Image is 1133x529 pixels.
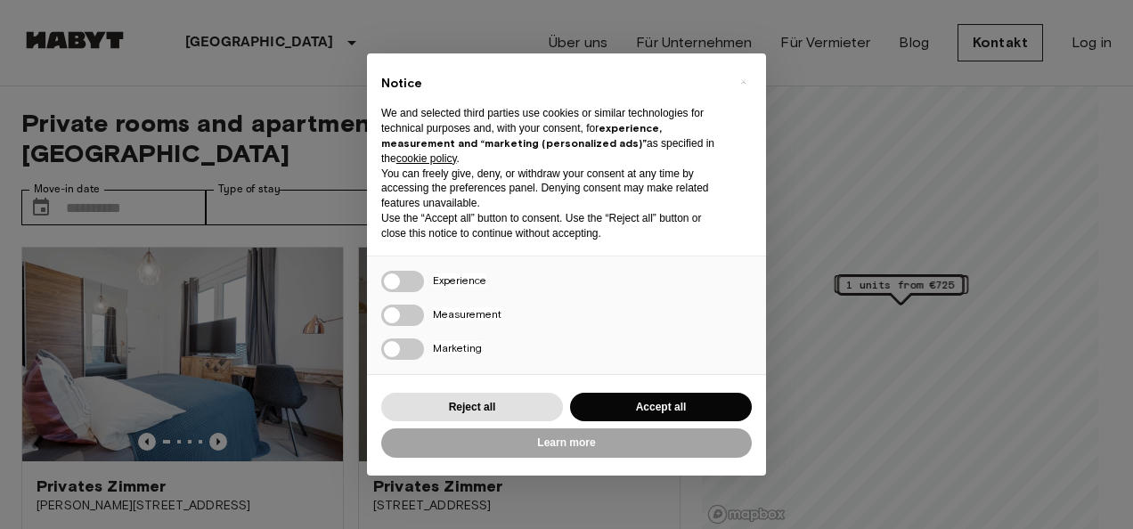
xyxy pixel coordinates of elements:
[381,428,752,458] button: Learn more
[381,121,662,150] strong: experience, measurement and “marketing (personalized ads)”
[381,167,723,211] p: You can freely give, deny, or withdraw your consent at any time by accessing the preferences pane...
[396,152,457,165] a: cookie policy
[381,75,723,93] h2: Notice
[433,307,501,321] span: Measurement
[433,341,482,354] span: Marketing
[433,273,486,287] span: Experience
[740,71,746,93] span: ×
[570,393,752,422] button: Accept all
[381,393,563,422] button: Reject all
[381,211,723,241] p: Use the “Accept all” button to consent. Use the “Reject all” button or close this notice to conti...
[729,68,757,96] button: Close this notice
[381,106,723,166] p: We and selected third parties use cookies or similar technologies for technical purposes and, wit...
